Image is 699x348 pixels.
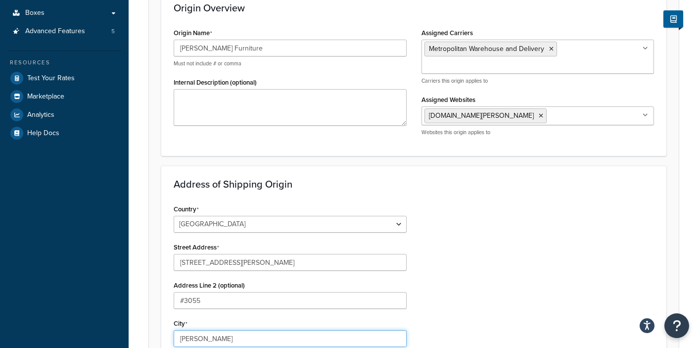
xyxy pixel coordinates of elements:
span: Test Your Rates [27,74,75,83]
span: [DOMAIN_NAME][PERSON_NAME] [429,110,534,121]
label: Street Address [174,244,219,251]
label: Internal Description (optional) [174,79,257,86]
button: Show Help Docs [663,10,683,28]
span: Help Docs [27,129,59,138]
label: Address Line 2 (optional) [174,282,245,289]
p: Websites this origin applies to [421,129,654,136]
span: Analytics [27,111,54,119]
span: Metropolitan Warehouse and Delivery [429,44,544,54]
label: City [174,320,187,328]
span: 5 [111,27,115,36]
a: Analytics [7,106,121,124]
a: Advanced Features5 [7,22,121,41]
a: Boxes [7,4,121,22]
p: Carriers this origin applies to [421,77,654,85]
a: Help Docs [7,124,121,142]
a: Marketplace [7,88,121,105]
label: Assigned Websites [421,96,475,103]
span: Boxes [25,9,45,17]
a: Test Your Rates [7,69,121,87]
p: Must not include # or comma [174,60,407,67]
span: Marketplace [27,93,64,101]
div: Resources [7,58,121,67]
h3: Address of Shipping Origin [174,179,654,190]
label: Assigned Carriers [421,29,473,37]
label: Country [174,205,199,213]
button: Open Resource Center [664,313,689,338]
span: Advanced Features [25,27,85,36]
h3: Origin Overview [174,2,654,13]
label: Origin Name [174,29,212,37]
li: Advanced Features [7,22,121,41]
